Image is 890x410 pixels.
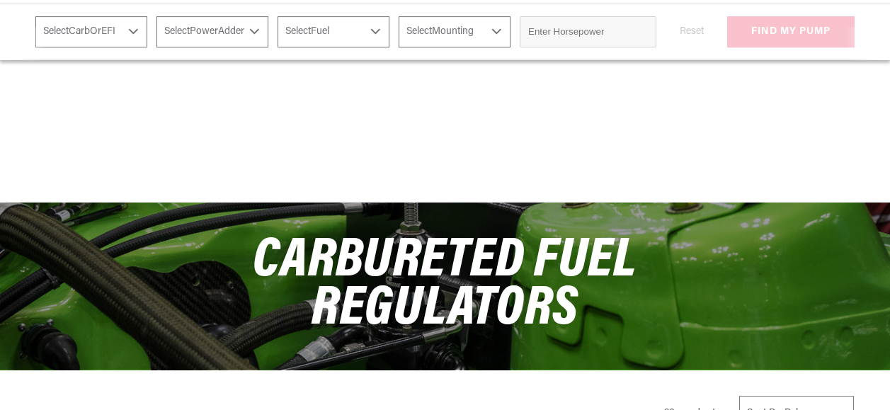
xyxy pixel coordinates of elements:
[156,16,268,47] select: PowerAdder
[35,16,147,47] select: CarbOrEFI
[278,16,389,47] select: Fuel
[520,16,656,47] input: Enter Horsepower
[253,234,637,338] span: Carbureted Fuel Regulators
[399,16,510,47] select: Mounting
